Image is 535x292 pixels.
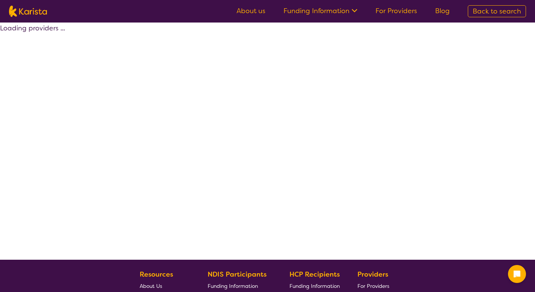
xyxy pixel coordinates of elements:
a: Funding Information [283,6,357,15]
b: HCP Recipients [289,270,340,279]
a: About Us [140,280,190,292]
img: Karista logo [9,6,47,17]
a: Back to search [468,5,526,17]
span: For Providers [357,283,389,289]
span: Back to search [473,7,521,16]
a: For Providers [375,6,417,15]
b: NDIS Participants [208,270,267,279]
a: About us [237,6,265,15]
a: Funding Information [289,280,340,292]
a: Blog [435,6,450,15]
span: Funding Information [208,283,258,289]
a: Funding Information [208,280,272,292]
span: Funding Information [289,283,340,289]
b: Resources [140,270,173,279]
b: Providers [357,270,388,279]
a: For Providers [357,280,392,292]
span: About Us [140,283,162,289]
